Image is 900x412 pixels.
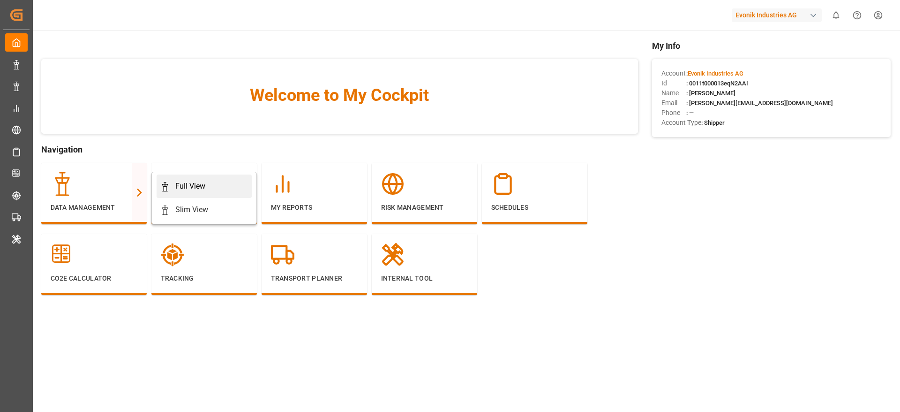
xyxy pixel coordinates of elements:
span: Phone [661,108,686,118]
span: : — [686,109,694,116]
div: Full View [175,181,205,192]
span: Welcome to My Cockpit [60,83,619,108]
p: Tracking [161,274,247,283]
p: My Reports [271,203,358,213]
span: Navigation [41,143,638,156]
p: Internal Tool [381,274,468,283]
button: show 0 new notifications [825,5,847,26]
span: Evonik Industries AG [688,70,743,77]
a: Slim View [157,198,252,221]
span: Name [661,88,686,98]
p: Schedules [491,203,578,213]
button: Evonik Industries AG [732,6,825,24]
p: Data Management [51,203,137,213]
a: Full View [157,175,252,198]
button: Help Center [847,5,868,26]
div: Evonik Industries AG [732,8,822,22]
span: Id [661,78,686,88]
p: Transport Planner [271,274,358,283]
span: Email [661,98,686,108]
span: : [686,70,743,77]
span: : 0011t000013eqN2AAI [686,80,748,87]
span: : [PERSON_NAME] [686,90,735,97]
p: CO2e Calculator [51,274,137,283]
span: : Shipper [701,119,725,126]
span: Account Type [661,118,701,128]
p: Risk Management [381,203,468,213]
span: My Info [652,39,891,52]
span: : [PERSON_NAME][EMAIL_ADDRESS][DOMAIN_NAME] [686,99,833,107]
div: Slim View [175,204,208,215]
span: Account [661,69,686,78]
